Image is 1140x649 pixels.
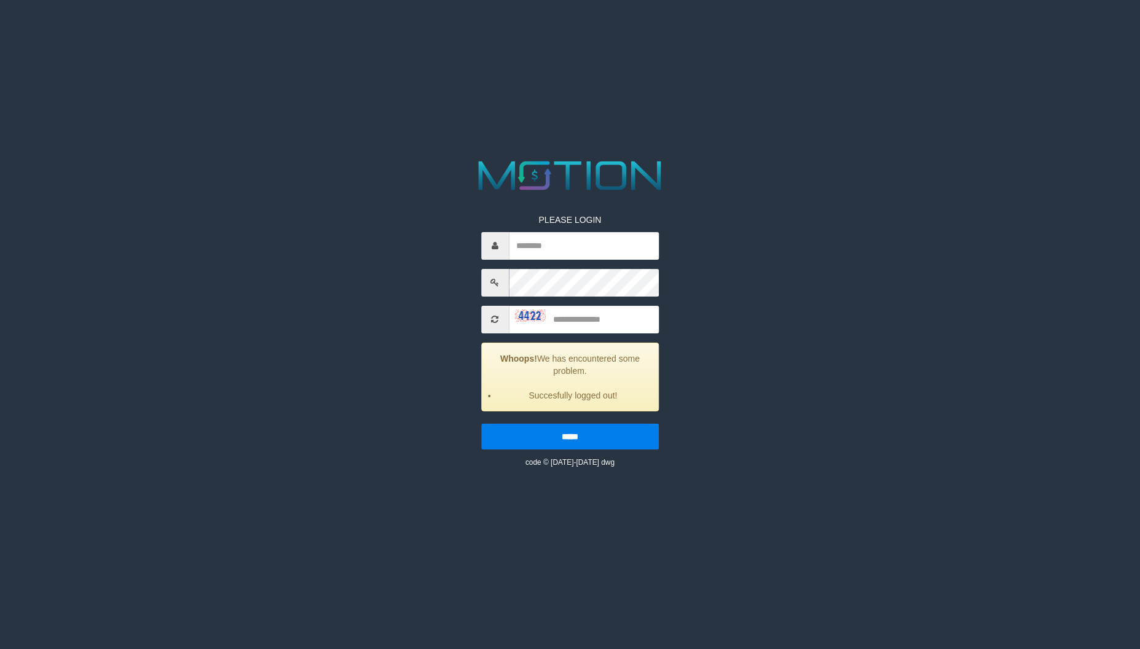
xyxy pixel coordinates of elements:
[500,354,537,363] strong: Whoops!
[481,343,659,411] div: We has encountered some problem.
[497,389,649,402] li: Succesfully logged out!
[481,214,659,226] p: PLEASE LOGIN
[525,458,615,467] small: code © [DATE]-[DATE] dwg
[515,309,546,322] img: captcha
[470,156,670,195] img: MOTION_logo.png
